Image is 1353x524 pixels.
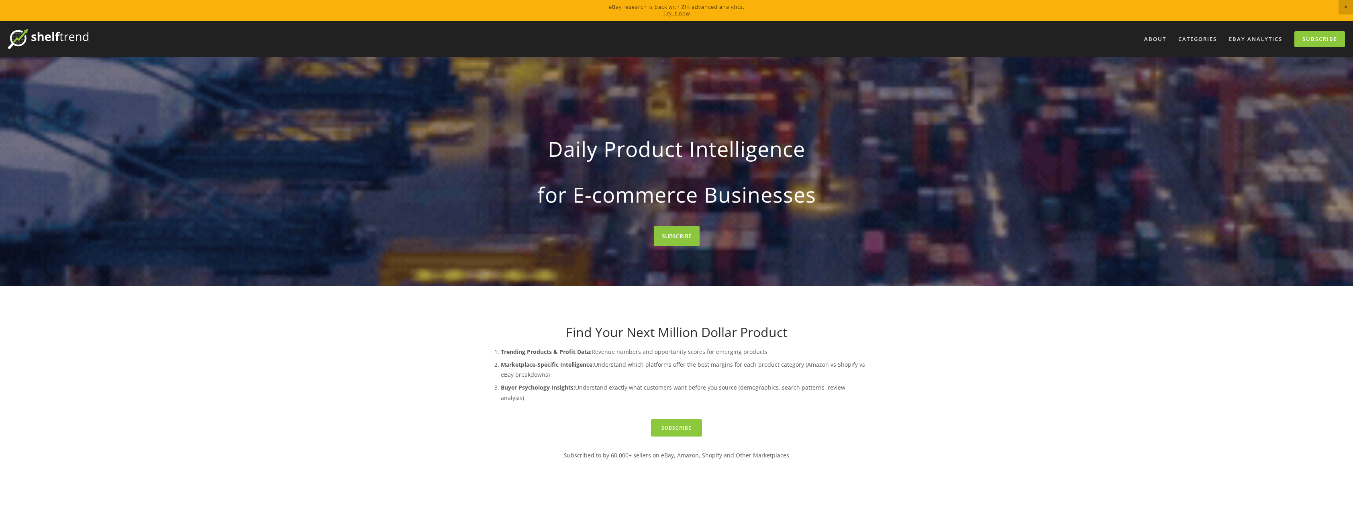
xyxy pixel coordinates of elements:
[498,130,856,168] strong: Daily Product Intelligence
[501,348,592,355] strong: Trending Products & Profit Data:
[485,450,869,460] p: Subscribed to by 60,000+ sellers on eBay, Amazon, Shopify and Other Marketplaces
[501,361,594,368] strong: Marketplace-Specific Intelligence:
[663,10,690,17] a: Try it now
[1294,31,1345,47] a: Subscribe
[654,226,700,246] a: SUBSCRIBE
[498,176,856,213] strong: for E-commerce Businesses
[501,384,575,391] strong: Buyer Psychology Insights:
[8,29,88,49] img: ShelfTrend
[501,382,869,402] p: Understand exactly what customers want before you source (demographics, search patterns, review a...
[501,359,869,380] p: Understand which platforms offer the best margins for each product category (Amazon vs Shopify vs...
[651,419,702,437] a: Subscribe
[1224,32,1288,46] a: eBay Analytics
[1173,32,1222,46] div: Categories
[1139,32,1171,46] a: About
[485,325,869,340] h1: Find Your Next Million Dollar Product
[501,347,869,357] p: Revenue numbers and opportunity scores for emerging products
